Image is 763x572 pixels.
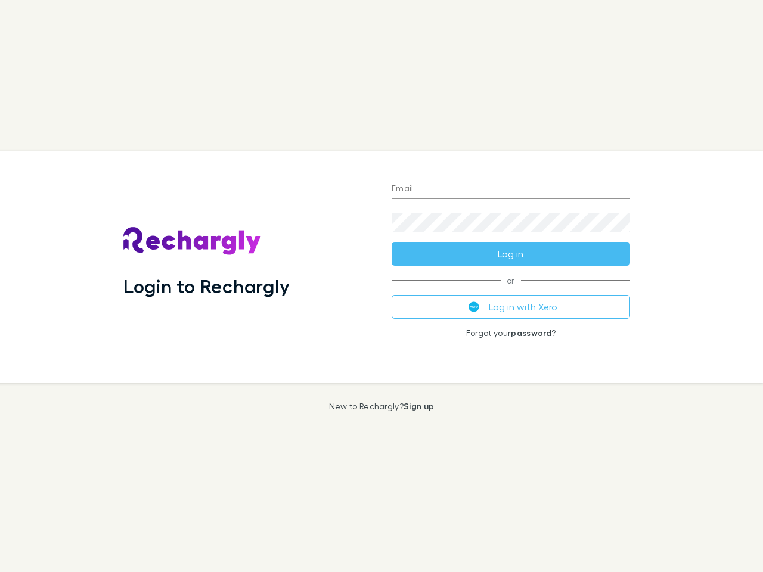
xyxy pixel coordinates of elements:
img: Rechargly's Logo [123,227,262,256]
p: Forgot your ? [392,328,630,338]
button: Log in with Xero [392,295,630,319]
span: or [392,280,630,281]
img: Xero's logo [469,301,479,312]
button: Log in [392,242,630,266]
p: New to Rechargly? [329,402,435,411]
a: Sign up [404,401,434,411]
h1: Login to Rechargly [123,275,290,297]
a: password [511,328,551,338]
